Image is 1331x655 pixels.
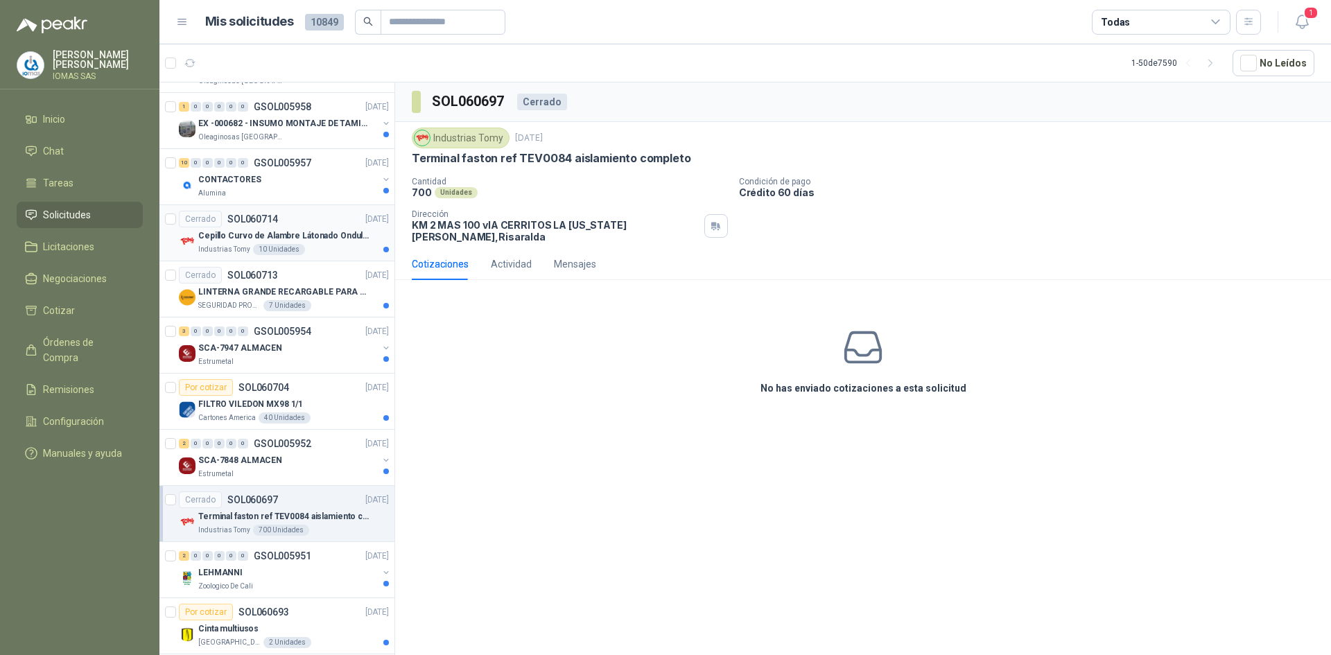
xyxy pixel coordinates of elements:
[554,256,596,272] div: Mensajes
[238,158,248,168] div: 0
[214,102,225,112] div: 0
[179,289,195,306] img: Company Logo
[17,440,143,466] a: Manuales y ayuda
[214,439,225,448] div: 0
[238,607,289,617] p: SOL060693
[226,551,236,561] div: 0
[365,213,389,226] p: [DATE]
[214,158,225,168] div: 0
[17,376,143,403] a: Remisiones
[202,102,213,112] div: 0
[365,606,389,619] p: [DATE]
[17,297,143,324] a: Cotizar
[179,548,392,592] a: 2 0 0 0 0 0 GSOL005951[DATE] Company LogoLEHMANNIZoologico De Cali
[365,325,389,338] p: [DATE]
[412,256,469,272] div: Cotizaciones
[43,143,64,159] span: Chat
[179,98,392,143] a: 1 0 0 0 0 0 GSOL005958[DATE] Company LogoEX -000682 - INSUMO MONTAJE DE TAMIZ DE LICOR DE POleagi...
[43,207,91,222] span: Solicitudes
[254,439,311,448] p: GSOL005952
[179,457,195,474] img: Company Logo
[412,151,690,166] p: Terminal faston ref TEV0084 aislamiento completo
[205,12,294,32] h1: Mis solicitudes
[263,300,311,311] div: 7 Unidades
[198,342,282,355] p: SCA-7947 ALMACEN
[159,261,394,317] a: CerradoSOL060713[DATE] Company LogoLINTERNA GRANDE RECARGABLE PARA ESPACIOS ABIERTOS 100-150MTSSE...
[43,382,94,397] span: Remisiones
[179,267,222,283] div: Cerrado
[179,155,392,199] a: 10 0 0 0 0 0 GSOL005957[DATE] Company LogoCONTACTORESAlumina
[412,177,728,186] p: Cantidad
[17,52,44,78] img: Company Logo
[491,256,532,272] div: Actividad
[214,551,225,561] div: 0
[191,158,201,168] div: 0
[179,102,189,112] div: 1
[179,211,222,227] div: Cerrado
[365,381,389,394] p: [DATE]
[238,326,248,336] div: 0
[432,91,506,112] h3: SOL060697
[1101,15,1130,30] div: Todas
[412,219,699,243] p: KM 2 MAS 100 vIA CERRITOS LA [US_STATE] [PERSON_NAME] , Risaralda
[17,17,87,33] img: Logo peakr
[53,72,143,80] p: IOMAS SAS
[226,439,236,448] div: 0
[365,269,389,282] p: [DATE]
[263,637,311,648] div: 2 Unidades
[179,570,195,586] img: Company Logo
[179,345,195,362] img: Company Logo
[17,202,143,228] a: Solicitudes
[179,323,392,367] a: 3 0 0 0 0 0 GSOL005954[DATE] Company LogoSCA-7947 ALMACENEstrumetal
[53,50,143,69] p: [PERSON_NAME] [PERSON_NAME]
[254,551,311,561] p: GSOL005951
[1303,6,1319,19] span: 1
[515,132,543,145] p: [DATE]
[43,239,94,254] span: Licitaciones
[254,326,311,336] p: GSOL005954
[179,514,195,530] img: Company Logo
[435,187,478,198] div: Unidades
[198,581,253,592] p: Zoologico De Cali
[202,439,213,448] div: 0
[179,121,195,137] img: Company Logo
[179,626,195,643] img: Company Logo
[198,525,250,536] p: Industrias Tomy
[179,233,195,250] img: Company Logo
[202,326,213,336] div: 0
[198,469,234,480] p: Estrumetal
[179,435,392,480] a: 2 0 0 0 0 0 GSOL005952[DATE] Company LogoSCA-7848 ALMACENEstrumetal
[198,300,261,311] p: SEGURIDAD PROVISER LTDA
[159,374,394,430] a: Por cotizarSOL060704[DATE] Company LogoFILTRO VILEDON MX98 1/1Cartones America40 Unidades
[159,205,394,261] a: CerradoSOL060714[DATE] Company LogoCepillo Curvo de Alambre Látonado Ondulado con Mango TruperInd...
[179,326,189,336] div: 3
[259,412,311,423] div: 40 Unidades
[198,132,286,143] p: Oleaginosas [GEOGRAPHIC_DATA][PERSON_NAME]
[179,604,233,620] div: Por cotizar
[1233,50,1314,76] button: No Leídos
[226,326,236,336] div: 0
[226,158,236,168] div: 0
[43,271,107,286] span: Negociaciones
[159,486,394,542] a: CerradoSOL060697[DATE] Company LogoTerminal faston ref TEV0084 aislamiento completoIndustrias Tom...
[17,234,143,260] a: Licitaciones
[198,398,303,411] p: FILTRO VILEDON MX98 1/1
[179,401,195,418] img: Company Logo
[17,329,143,371] a: Órdenes de Compra
[191,102,201,112] div: 0
[415,130,430,146] img: Company Logo
[238,102,248,112] div: 0
[365,494,389,507] p: [DATE]
[198,622,259,636] p: Cinta multiusos
[254,102,311,112] p: GSOL005958
[739,186,1325,198] p: Crédito 60 días
[17,408,143,435] a: Configuración
[517,94,567,110] div: Cerrado
[226,102,236,112] div: 0
[43,414,104,429] span: Configuración
[238,551,248,561] div: 0
[198,117,371,130] p: EX -000682 - INSUMO MONTAJE DE TAMIZ DE LICOR DE P
[179,551,189,561] div: 2
[198,637,261,648] p: [GEOGRAPHIC_DATA]
[198,566,243,579] p: LEHMANNI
